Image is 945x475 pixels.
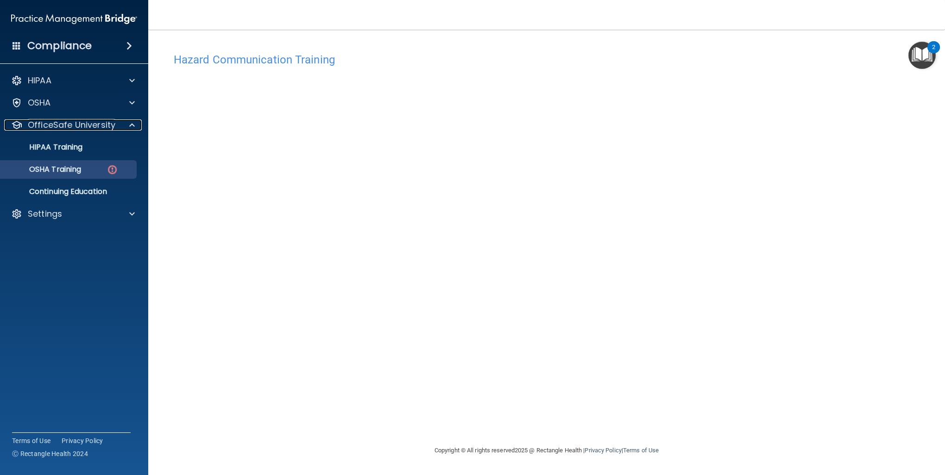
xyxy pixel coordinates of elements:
[27,39,92,52] h4: Compliance
[11,10,137,28] img: PMB logo
[174,54,920,66] h4: Hazard Communication Training
[28,97,51,108] p: OSHA
[11,97,135,108] a: OSHA
[107,164,118,175] img: danger-circle.6113f641.png
[28,119,115,131] p: OfficeSafe University
[932,47,935,59] div: 2
[6,187,132,196] p: Continuing Education
[12,436,50,445] a: Terms of Use
[585,447,621,454] a: Privacy Policy
[908,42,936,69] button: Open Resource Center, 2 new notifications
[62,436,103,445] a: Privacy Policy
[174,71,646,376] iframe: HCT
[11,208,135,219] a: Settings
[28,208,62,219] p: Settings
[6,143,82,152] p: HIPAA Training
[11,75,135,86] a: HIPAA
[378,436,716,465] div: Copyright © All rights reserved 2025 @ Rectangle Health | |
[11,119,135,131] a: OfficeSafe University
[6,165,81,174] p: OSHA Training
[12,449,88,458] span: Ⓒ Rectangle Health 2024
[28,75,51,86] p: HIPAA
[623,447,659,454] a: Terms of Use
